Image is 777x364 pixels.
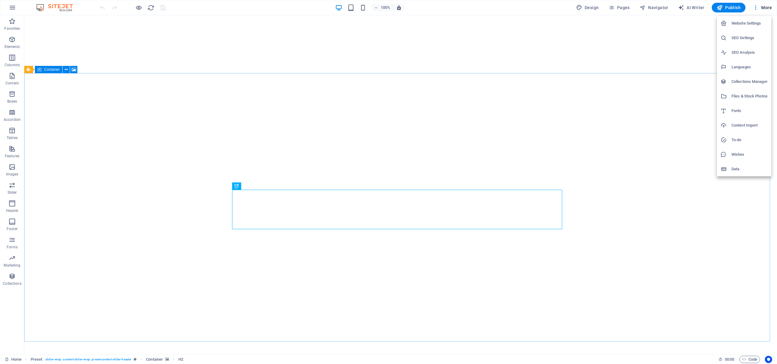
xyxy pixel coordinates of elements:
h6: Fonts [731,107,768,114]
h6: Files & Stock Photos [731,93,768,100]
h6: Website Settings [731,20,768,27]
h6: Content Import [731,122,768,129]
h6: SEO Settings [731,34,768,42]
h6: To-do [731,136,768,144]
h6: Wishes [731,151,768,158]
h6: SEO Analysis [731,49,768,56]
h6: Languages [731,63,768,71]
h6: Collections Manager [731,78,768,85]
h6: Data [731,165,768,173]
